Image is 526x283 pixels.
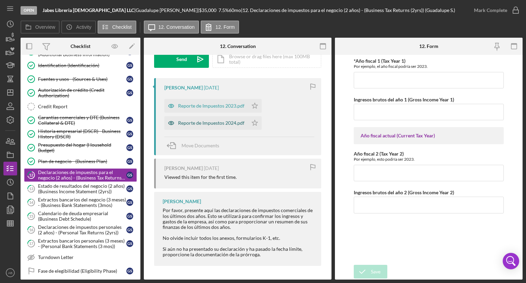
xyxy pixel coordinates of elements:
[42,7,134,13] b: Jabes Libreria [DEMOGRAPHIC_DATA] LLC
[163,199,201,204] div: [PERSON_NAME]
[204,165,219,171] time: 2025-05-20 04:56
[354,265,387,279] button: Save
[136,8,199,13] div: Guadalupe [PERSON_NAME] |
[38,142,126,153] div: Presupuesto del hogar (Household Budget)
[24,209,137,223] a: 15Calendario de deuda empresarial (Business Debt Schedule)GS
[164,165,203,171] div: [PERSON_NAME]
[98,21,136,34] button: Checklist
[215,24,235,30] label: 12. Form
[42,8,136,13] div: |
[164,116,262,130] button: Reporte de Impuestos 2024.pdf
[24,250,137,264] a: Turndown Letter
[126,172,133,179] div: G S
[126,199,133,206] div: G S
[24,86,137,100] a: Autorización de crédito (Credit Authorization)GS
[241,8,455,13] div: | 12. Declaraciones de impuestos para el negocio (2 años) - (Business Tax Returns (2yrs)) (Guadal...
[354,157,504,162] div: Por ejemplo, esto podría ser 2023.
[38,197,126,208] div: Extractos bancarios del negocio (3 meses) - (Business Bank Statements (3mos)
[164,174,237,180] div: Viewed this item for the first time.
[38,170,126,181] div: Declaraciones de impuestos para el negocio (2 años) - (Business Tax Returns (2yrs))
[38,268,126,274] div: Fase de elegibilidad (Eligibility Phase)
[354,189,454,195] label: Ingresos brutos del año 2 (Gross Income Year 2)
[29,214,33,218] tspan: 15
[24,223,137,237] a: 16Declaraciones de impuestos personales (2 años) - (Personal Tax Returns (2yrs))GS
[467,3,523,17] button: Mark Complete
[3,266,17,280] button: AB
[229,8,241,13] div: 60 mo
[220,44,256,49] div: 12. Conversation
[35,24,55,30] label: Overview
[126,89,133,96] div: G S
[371,265,380,279] div: Save
[164,85,203,90] div: [PERSON_NAME]
[24,264,137,278] a: Fase de elegibilidad (Eligibility Phase)GS
[29,186,33,191] tspan: 13
[71,44,90,49] div: Checklist
[126,226,133,233] div: G S
[474,3,507,17] div: Mark Complete
[126,117,133,124] div: G S
[24,155,137,168] a: Plan de negocio - (Business Plan)GS
[178,103,245,109] div: Reporte de Impuestos 2023.pdf
[8,271,13,275] text: AB
[126,76,133,83] div: G S
[354,58,405,64] label: *Año fiscal 1 (Tax Year 1)
[154,51,209,68] button: Send
[181,143,219,148] span: Move Documents
[24,182,137,196] a: 13Estado de resultados del negocio (2 años) (Business Income Statement (2yrs))GS
[29,227,34,232] tspan: 16
[112,24,132,30] label: Checklist
[38,255,137,260] div: Turndown Letter
[29,173,33,177] tspan: 12
[126,131,133,137] div: G S
[24,168,137,182] a: 12Declaraciones de impuestos para el negocio (2 años) - (Business Tax Returns (2yrs))GS
[21,6,37,15] div: Open
[144,21,199,34] button: 12. Conversation
[204,85,219,90] time: 2025-05-20 05:46
[503,253,519,269] div: Open Intercom Messenger
[38,115,126,126] div: Garantías comerciales y DTE (Business Collateral & DTE)
[38,76,126,82] div: Fuentes y usos - (Sources & Uses)
[38,63,126,68] div: Identification (Identificación)
[354,151,404,157] label: Año fiscal 2 (Tax Year 2)
[164,99,262,113] button: Reporte de Impuestos 2023.pdf
[126,158,133,165] div: G S
[126,268,133,274] div: G S
[163,235,314,241] div: No olvide incluir todos los anexos, formularios K-1, etc.
[38,87,126,98] div: Autorización de crédito (Credit Authorization)
[163,208,314,230] div: Por favor, presente aquí las declaraciones de impuestos comerciales de los últimos dos años. Esto...
[24,141,137,155] a: Presupuesto del hogar (Household Budget)GS
[126,213,133,220] div: G S
[24,72,137,86] a: Fuentes y usos - (Sources & Uses)GS
[126,144,133,151] div: G S
[29,200,34,205] tspan: 14
[419,44,438,49] div: 12. Form
[38,183,126,194] div: Estado de resultados del negocio (2 años) (Business Income Statement (2yrs))
[24,196,137,209] a: 14Extractos bancarios del negocio (3 meses) - (Business Bank Statements (3mos)GS
[159,24,195,30] label: 12. Conversation
[176,51,187,68] div: Send
[29,241,34,246] tspan: 17
[218,8,229,13] div: 7.5 %
[38,128,126,139] div: Historia empresarial (DSCR) - Business History (DSCR)
[199,7,216,13] span: $35,000
[21,21,60,34] button: Overview
[201,21,239,34] button: 12. Form
[24,100,137,113] a: Credit Report
[163,246,314,257] div: Si aún no ha presentado su declaración y ha pasado la fecha límite, proporcione la documentación ...
[126,185,133,192] div: G S
[24,237,137,250] a: 17Extractos bancarios personales (3 meses) - (Personal Bank Statements (3 mos))GS
[38,104,137,109] div: Credit Report
[38,211,126,222] div: Calendario de deuda empresarial (Business Debt Schedule)
[354,97,454,102] label: Ingresos brutos del año 1 (Gross Income Year 1)
[38,159,126,164] div: Plan de negocio - (Business Plan)
[24,59,137,72] a: Identification (Identificación)GS
[61,21,96,34] button: Activity
[354,64,504,69] div: Por ejemplo, el año fiscal podría ser 2023.
[76,24,91,30] label: Activity
[38,224,126,235] div: Declaraciones de impuestos personales (2 años) - (Personal Tax Returns (2yrs))
[24,127,137,141] a: Historia empresarial (DSCR) - Business History (DSCR)GS
[164,137,226,154] button: Move Documents
[38,238,126,249] div: Extractos bancarios personales (3 meses) - (Personal Bank Statements (3 mos))
[126,62,133,69] div: G S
